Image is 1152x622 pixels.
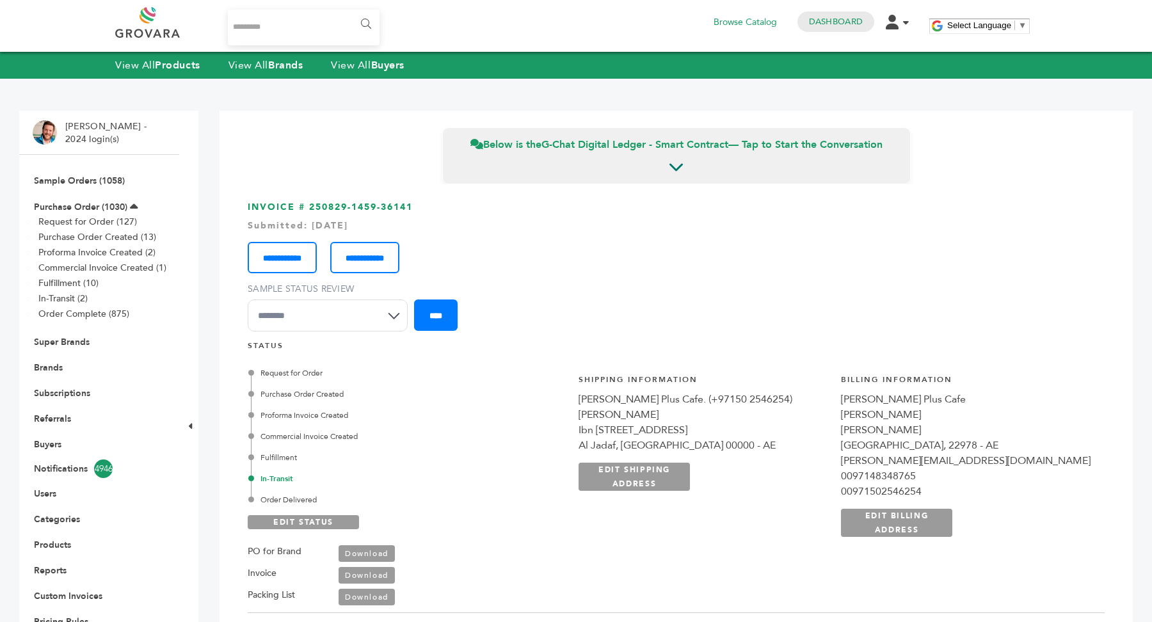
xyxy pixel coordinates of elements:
[38,277,99,289] a: Fulfillment (10)
[841,392,1091,407] div: [PERSON_NAME] Plus Cafe
[248,201,1105,341] h3: INVOICE # 250829-1459-36141
[470,138,883,152] span: Below is the — Tap to Start the Conversation
[251,367,548,379] div: Request for Order
[579,438,828,453] div: Al Jadaf, [GEOGRAPHIC_DATA] 00000 - AE
[579,374,828,392] h4: Shipping Information
[34,336,90,348] a: Super Brands
[1018,20,1027,30] span: ▼
[541,138,728,152] strong: G-Chat Digital Ledger - Smart Contract
[841,509,952,537] a: EDIT BILLING ADDRESS
[947,20,1027,30] a: Select Language​
[155,58,200,72] strong: Products
[38,246,156,259] a: Proforma Invoice Created (2)
[38,231,156,243] a: Purchase Order Created (13)
[34,362,63,374] a: Brands
[248,544,301,559] label: PO for Brand
[34,201,127,213] a: Purchase Order (1030)
[251,473,548,484] div: In-Transit
[841,484,1091,499] div: 00971502546254
[339,567,395,584] a: Download
[947,20,1011,30] span: Select Language
[34,513,80,525] a: Categories
[841,468,1091,484] div: 0097148348765
[251,410,548,421] div: Proforma Invoice Created
[34,539,71,551] a: Products
[65,120,150,145] li: [PERSON_NAME] - 2024 login(s)
[714,15,777,29] a: Browse Catalog
[248,587,295,603] label: Packing List
[38,292,88,305] a: In-Transit (2)
[34,387,90,399] a: Subscriptions
[34,459,164,478] a: Notifications4946
[34,488,56,500] a: Users
[34,175,125,187] a: Sample Orders (1058)
[248,219,1105,232] div: Submitted: [DATE]
[228,10,380,45] input: Search...
[841,374,1091,392] h4: Billing Information
[268,58,303,72] strong: Brands
[841,453,1091,468] div: [PERSON_NAME][EMAIL_ADDRESS][DOMAIN_NAME]
[579,407,828,422] div: [PERSON_NAME]
[94,459,113,478] span: 4946
[248,515,359,529] a: EDIT STATUS
[579,392,828,407] div: [PERSON_NAME] Plus Cafe. (+97150 2546254)
[248,283,414,296] label: Sample Status Review
[251,388,548,400] div: Purchase Order Created
[331,58,404,72] a: View AllBuyers
[579,463,690,491] a: EDIT SHIPPING ADDRESS
[34,564,67,577] a: Reports
[251,431,548,442] div: Commercial Invoice Created
[38,262,166,274] a: Commercial Invoice Created (1)
[579,422,828,438] div: Ibn [STREET_ADDRESS]
[115,58,200,72] a: View AllProducts
[251,452,548,463] div: Fulfillment
[251,494,548,506] div: Order Delivered
[34,438,61,451] a: Buyers
[34,413,71,425] a: Referrals
[34,590,102,602] a: Custom Invoices
[841,422,1091,438] div: [PERSON_NAME]
[339,545,395,562] a: Download
[371,58,404,72] strong: Buyers
[248,340,1105,358] h4: STATUS
[38,216,137,228] a: Request for Order (127)
[248,566,276,581] label: Invoice
[841,438,1091,453] div: [GEOGRAPHIC_DATA], 22978 - AE
[1014,20,1015,30] span: ​
[228,58,303,72] a: View AllBrands
[841,407,1091,422] div: [PERSON_NAME]
[809,16,863,28] a: Dashboard
[339,589,395,605] a: Download
[38,308,129,320] a: Order Complete (875)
